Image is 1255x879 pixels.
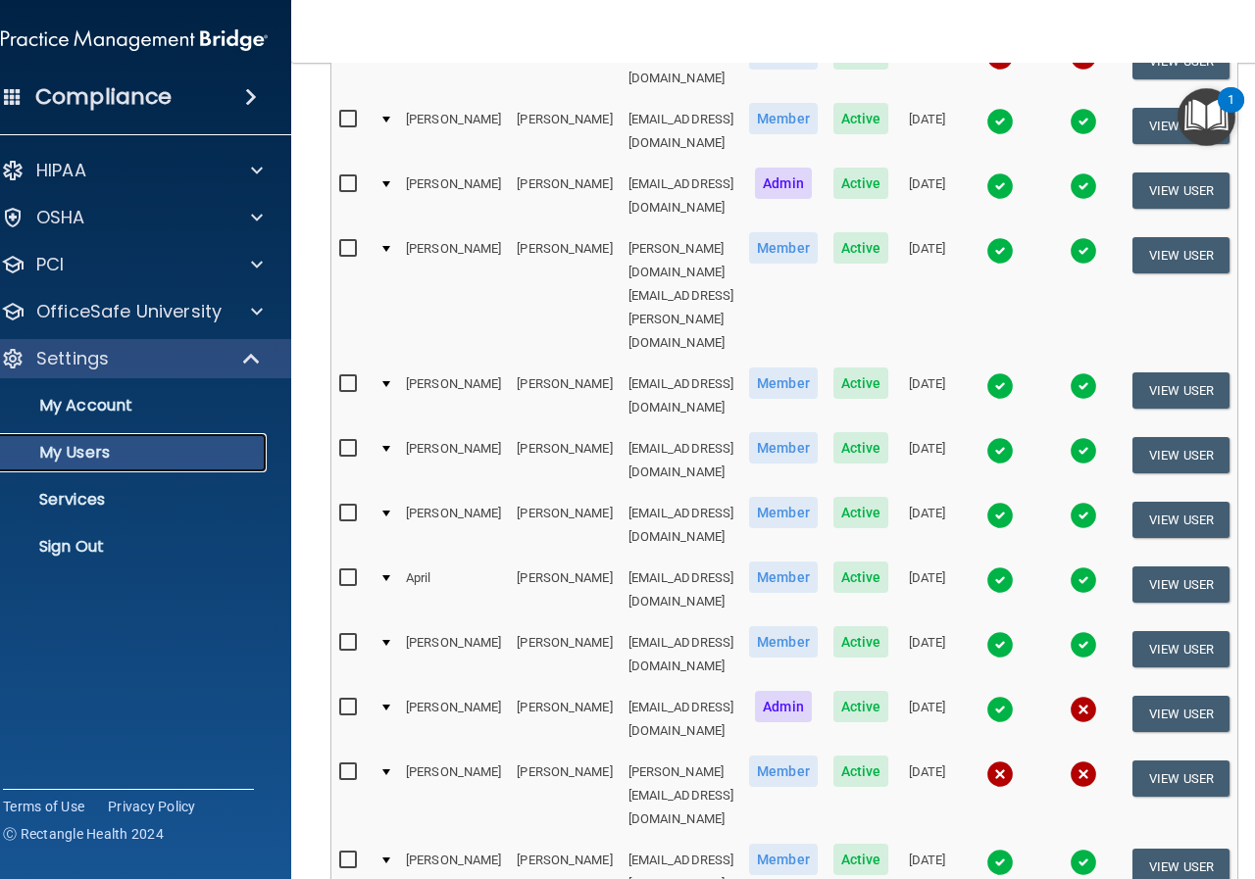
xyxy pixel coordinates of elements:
button: View User [1132,108,1230,144]
button: View User [1132,631,1230,667]
span: Ⓒ Rectangle Health 2024 [3,824,164,844]
img: tick.e7d51cea.svg [1070,372,1097,400]
td: [PERSON_NAME] [398,752,509,840]
td: [DATE] [896,34,958,99]
td: [DATE] [896,493,958,558]
span: Active [833,432,889,464]
td: [EMAIL_ADDRESS][DOMAIN_NAME] [621,493,742,558]
img: tick.e7d51cea.svg [986,172,1014,200]
img: tick.e7d51cea.svg [986,502,1014,529]
a: PCI [1,253,263,276]
button: View User [1132,172,1230,209]
img: tick.e7d51cea.svg [1070,566,1097,594]
td: [DATE] [896,164,958,228]
td: [DATE] [896,364,958,428]
p: Settings [36,347,109,370]
span: Active [833,626,889,658]
td: April [398,558,509,622]
img: tick.e7d51cea.svg [986,437,1014,464]
span: Active [833,367,889,399]
button: View User [1132,566,1230,603]
td: [DATE] [896,228,958,364]
span: Active [833,103,889,134]
img: tick.e7d51cea.svg [1070,237,1097,265]
td: [EMAIL_ADDRESS][DOMAIN_NAME] [621,34,742,99]
td: [PERSON_NAME] [509,493,620,558]
td: [PERSON_NAME] [509,687,620,752]
td: [EMAIL_ADDRESS][DOMAIN_NAME] [621,364,742,428]
img: tick.e7d51cea.svg [986,631,1014,659]
a: OSHA [1,206,263,229]
img: tick.e7d51cea.svg [986,372,1014,400]
td: [PERSON_NAME] [509,364,620,428]
td: [PERSON_NAME] [398,364,509,428]
img: cross.ca9f0e7f.svg [1070,696,1097,723]
span: Member [749,497,818,528]
td: [DATE] [896,428,958,493]
a: Settings [1,347,262,370]
span: Active [833,497,889,528]
img: tick.e7d51cea.svg [986,566,1014,594]
button: View User [1132,237,1230,273]
td: [DATE] [896,622,958,687]
img: tick.e7d51cea.svg [986,108,1014,135]
td: [EMAIL_ADDRESS][DOMAIN_NAME] [621,164,742,228]
img: tick.e7d51cea.svg [1070,437,1097,464]
td: [PERSON_NAME][DOMAIN_NAME][EMAIL_ADDRESS][PERSON_NAME][DOMAIN_NAME] [621,228,742,364]
div: 1 [1228,100,1234,125]
td: [EMAIL_ADDRESS][DOMAIN_NAME] [621,622,742,687]
td: [PERSON_NAME] [398,34,509,99]
span: Active [833,691,889,722]
span: Member [749,432,818,464]
button: View User [1132,696,1230,732]
img: tick.e7d51cea.svg [986,237,1014,265]
img: tick.e7d51cea.svg [1070,108,1097,135]
td: [PERSON_NAME] [398,99,509,164]
td: [DATE] [896,558,958,622]
span: Member [749,756,818,787]
td: [PERSON_NAME] [509,752,620,840]
td: [PERSON_NAME] [509,164,620,228]
button: Open Resource Center, 1 new notification [1178,88,1235,146]
span: Member [749,367,818,399]
td: [PERSON_NAME] [398,428,509,493]
td: [PERSON_NAME] [509,428,620,493]
span: Member [749,562,818,593]
td: [DATE] [896,687,958,752]
button: View User [1132,372,1230,409]
span: Admin [755,168,812,199]
span: Member [749,626,818,658]
img: tick.e7d51cea.svg [986,696,1014,723]
span: Active [833,168,889,199]
img: tick.e7d51cea.svg [1070,172,1097,200]
iframe: Drift Widget Chat Controller [916,740,1231,818]
td: [PERSON_NAME] [398,228,509,364]
img: tick.e7d51cea.svg [986,849,1014,876]
span: Admin [755,691,812,722]
td: [PERSON_NAME] [398,687,509,752]
td: [PERSON_NAME][EMAIL_ADDRESS][DOMAIN_NAME] [621,752,742,840]
img: tick.e7d51cea.svg [1070,849,1097,876]
p: OfficeSafe University [36,300,222,323]
span: Member [749,844,818,875]
a: OfficeSafe University [1,300,263,323]
td: [EMAIL_ADDRESS][DOMAIN_NAME] [621,558,742,622]
td: [PERSON_NAME] [509,622,620,687]
p: PCI [36,253,64,276]
td: [PERSON_NAME] [398,164,509,228]
td: [DATE] [896,99,958,164]
span: Active [833,562,889,593]
td: [PERSON_NAME] [398,622,509,687]
h4: Compliance [35,83,172,111]
span: Active [833,232,889,264]
span: Active [833,844,889,875]
span: Member [749,103,818,134]
td: [PERSON_NAME] [509,34,620,99]
span: Member [749,232,818,264]
img: PMB logo [1,21,268,60]
a: Privacy Policy [108,797,196,816]
p: HIPAA [36,159,86,182]
button: View User [1132,437,1230,473]
img: tick.e7d51cea.svg [1070,502,1097,529]
img: tick.e7d51cea.svg [1070,631,1097,659]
